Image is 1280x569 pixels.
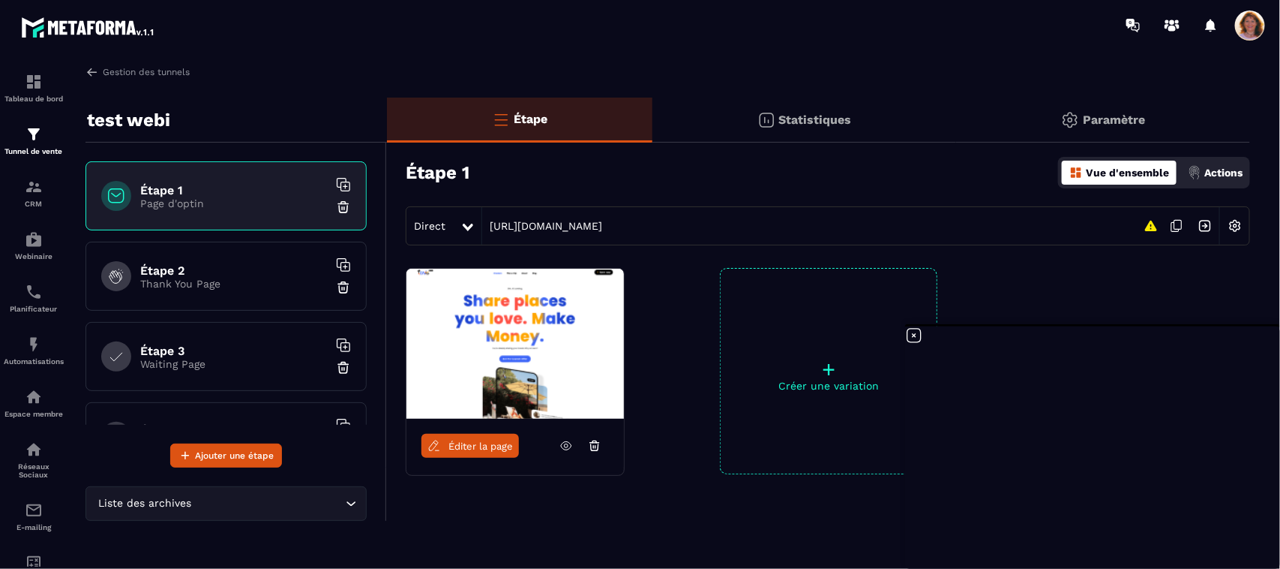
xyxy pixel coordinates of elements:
p: test webi [87,105,170,135]
img: automations [25,230,43,248]
p: CRM [4,200,64,208]
a: social-networksocial-networkRéseaux Sociaux [4,429,64,490]
button: Ajouter une étape [170,444,282,468]
a: Éditer la page [421,434,519,458]
p: Espace membre [4,410,64,418]
span: Liste des archives [95,495,195,512]
img: setting-gr.5f69749f.svg [1061,111,1079,129]
input: Search for option [195,495,342,512]
p: Paramètre [1083,113,1145,127]
img: scheduler [25,283,43,301]
img: dashboard-orange.40269519.svg [1069,166,1083,179]
a: formationformationCRM [4,167,64,219]
p: Planificateur [4,305,64,313]
img: logo [21,14,156,41]
img: formation [25,178,43,196]
p: Créer une variation [721,380,937,392]
p: Thank You Page [140,278,328,290]
span: Ajouter une étape [195,448,274,463]
p: Page d'optin [140,197,328,209]
p: Statistiques [779,113,852,127]
h6: Étape 3 [140,344,328,358]
p: Tunnel de vente [4,147,64,155]
a: [URL][DOMAIN_NAME] [482,220,602,232]
h6: Étape 2 [140,263,328,278]
p: Vue d'ensemble [1086,167,1169,179]
img: trash [336,360,351,375]
p: Étape [514,112,547,126]
img: trash [336,200,351,215]
span: Éditer la page [448,441,513,452]
img: social-network [25,441,43,459]
h6: Étape 1 [140,183,328,197]
a: formationformationTableau de bord [4,62,64,114]
p: Réseaux Sociaux [4,462,64,479]
a: automationsautomationsAutomatisations [4,324,64,377]
h3: Étape 1 [406,162,469,183]
p: Tableau de bord [4,95,64,103]
a: schedulerschedulerPlanificateur [4,272,64,324]
img: email [25,501,43,519]
p: Actions [1204,167,1243,179]
img: bars-o.4a397970.svg [492,110,510,128]
span: Direct [414,220,445,232]
img: formation [25,125,43,143]
img: setting-w.858f3a88.svg [1221,212,1249,240]
img: arrow-next.bcc2205e.svg [1191,212,1219,240]
a: emailemailE-mailing [4,490,64,543]
a: automationsautomationsWebinaire [4,219,64,272]
img: automations [25,336,43,354]
div: Search for option [85,486,367,521]
img: formation [25,73,43,91]
img: stats.20deebd0.svg [757,111,775,129]
p: + [721,359,937,380]
p: Waiting Page [140,358,328,370]
img: automations [25,388,43,406]
img: arrow [85,65,99,79]
a: formationformationTunnel de vente [4,114,64,167]
p: Automatisations [4,357,64,366]
a: automationsautomationsEspace membre [4,377,64,429]
p: E-mailing [4,523,64,531]
img: actions.d6e523a2.png [1188,166,1201,179]
p: Webinaire [4,252,64,260]
img: image [406,269,624,419]
a: Gestion des tunnels [85,65,190,79]
img: trash [336,280,351,295]
h6: Étape 4 [140,424,328,438]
